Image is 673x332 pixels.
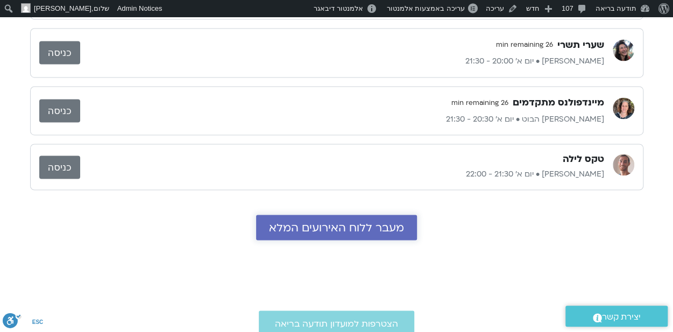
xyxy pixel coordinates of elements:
[34,4,91,12] span: [PERSON_NAME]
[39,99,80,122] a: כניסה
[269,221,404,234] span: מעבר ללוח האירועים המלא
[80,113,604,126] p: [PERSON_NAME] הבוט • יום א׳ 20:30 - 21:30
[513,96,604,109] h3: מיינדפולנס מתקדמים
[557,39,604,52] h3: שערי תשרי
[613,39,634,61] img: מירה רגב
[602,310,641,324] span: יצירת קשר
[80,168,604,181] p: [PERSON_NAME] • יום א׳ 21:30 - 22:00
[275,319,398,328] span: הצטרפות למועדון תודעה בריאה
[80,55,604,68] p: [PERSON_NAME] • יום א׳ 20:00 - 21:30
[492,37,557,53] span: 26 min remaining
[613,154,634,175] img: גיורא מראני
[39,156,80,179] a: כניסה
[565,306,668,327] a: יצירת קשר
[447,95,513,111] span: 26 min remaining
[39,41,80,64] a: כניסה
[386,4,464,12] span: עריכה באמצעות אלמנטור
[613,97,634,119] img: ענבר שבח הבוט
[563,153,604,166] h3: טקס לילה
[256,215,417,240] a: מעבר ללוח האירועים המלא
